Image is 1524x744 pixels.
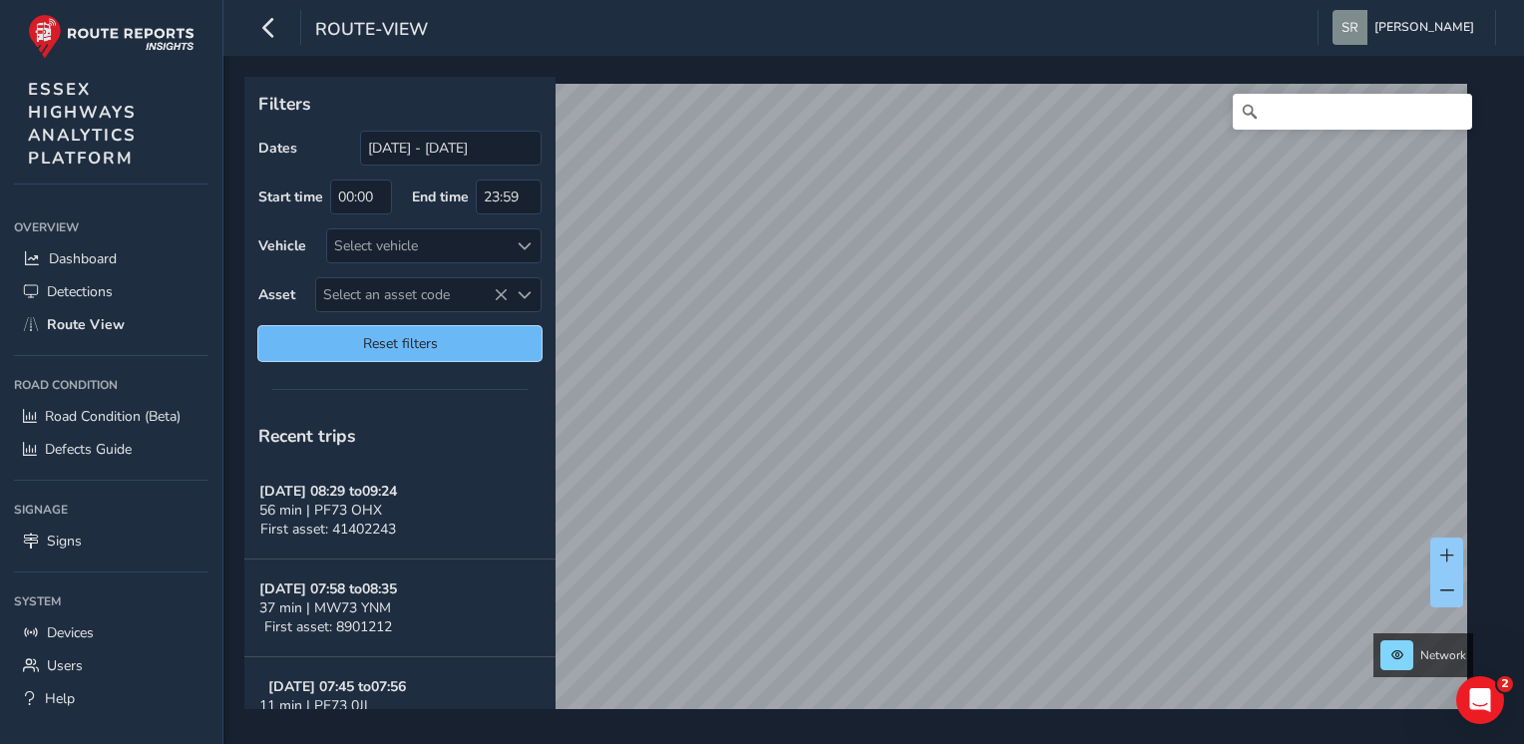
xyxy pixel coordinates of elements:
a: Road Condition (Beta) [14,400,208,433]
div: Overview [14,212,208,242]
span: Devices [47,623,94,642]
span: ESSEX HIGHWAYS ANALYTICS PLATFORM [28,78,137,170]
iframe: Intercom live chat [1456,676,1504,724]
div: System [14,586,208,616]
button: Reset filters [258,326,542,361]
span: Road Condition (Beta) [45,407,181,426]
label: Start time [258,187,323,206]
button: [DATE] 07:58 to08:3537 min | MW73 YNMFirst asset: 8901212 [244,559,556,657]
button: [PERSON_NAME] [1333,10,1481,45]
strong: [DATE] 08:29 to 09:24 [259,482,397,501]
a: Devices [14,616,208,649]
div: Select an asset code [508,278,541,311]
span: Reset filters [273,334,527,353]
span: Route View [47,315,125,334]
span: First asset: 8901212 [264,617,392,636]
a: Detections [14,275,208,308]
span: Help [45,689,75,708]
label: Vehicle [258,236,306,255]
label: Asset [258,285,295,304]
span: Defects Guide [45,440,132,459]
span: route-view [315,17,428,45]
img: diamond-layout [1333,10,1367,45]
a: Users [14,649,208,682]
strong: [DATE] 07:45 to 07:56 [268,677,406,696]
label: End time [412,187,469,206]
span: 37 min | MW73 YNM [259,598,391,617]
a: Signs [14,525,208,558]
div: Signage [14,495,208,525]
span: Detections [47,282,113,301]
span: 11 min | PF73 0JL [259,696,372,715]
span: Users [47,656,83,675]
img: rr logo [28,14,194,59]
span: Signs [47,532,82,551]
button: [DATE] 08:29 to09:2456 min | PF73 OHXFirst asset: 41402243 [244,462,556,559]
a: Route View [14,308,208,341]
span: First asset: 41402243 [260,520,396,539]
span: Dashboard [49,249,117,268]
canvas: Map [251,84,1467,732]
a: Help [14,682,208,715]
p: Filters [258,91,542,117]
span: 56 min | PF73 OHX [259,501,382,520]
label: Dates [258,139,297,158]
div: Road Condition [14,370,208,400]
span: Network [1420,647,1466,663]
a: Defects Guide [14,433,208,466]
a: Dashboard [14,242,208,275]
strong: [DATE] 07:58 to 08:35 [259,579,397,598]
span: 2 [1497,676,1513,692]
span: Select an asset code [316,278,508,311]
span: [PERSON_NAME] [1374,10,1474,45]
input: Search [1233,94,1472,130]
span: Recent trips [258,424,356,448]
div: Select vehicle [327,229,508,262]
